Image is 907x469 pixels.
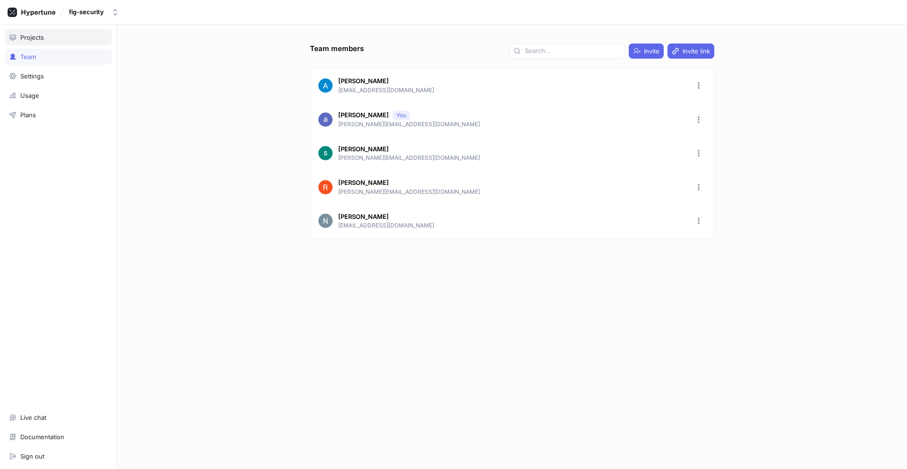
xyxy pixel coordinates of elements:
p: [PERSON_NAME] [338,145,389,154]
div: Settings [20,72,44,80]
a: Team [5,49,112,65]
a: Projects [5,29,112,45]
div: Live chat [20,414,46,421]
p: [PERSON_NAME] [338,178,389,188]
div: Usage [20,92,39,99]
a: Settings [5,68,112,84]
p: [PERSON_NAME][EMAIL_ADDRESS][DOMAIN_NAME] [338,188,686,196]
img: User [318,113,333,127]
div: fig-security [69,8,104,16]
a: Usage [5,87,112,104]
p: Team members [310,43,364,54]
a: Documentation [5,429,112,445]
p: [PERSON_NAME][EMAIL_ADDRESS][DOMAIN_NAME] [338,120,686,129]
div: Projects [20,34,44,41]
p: [PERSON_NAME] [338,212,389,222]
img: User [318,214,333,228]
img: User [318,180,333,194]
button: Invite [629,43,664,59]
span: Invite [644,48,659,54]
button: Invite link [667,43,714,59]
p: [PERSON_NAME] [338,111,389,120]
div: Sign out [20,452,44,460]
div: Documentation [20,433,64,441]
input: Search... [525,46,621,56]
img: User [318,146,333,160]
img: User [318,78,333,93]
p: [EMAIL_ADDRESS][DOMAIN_NAME] [338,86,686,95]
div: You [396,111,406,120]
p: [PERSON_NAME][EMAIL_ADDRESS][DOMAIN_NAME] [338,154,686,162]
span: Invite link [683,48,710,54]
div: Plans [20,111,36,119]
button: fig-security [65,4,123,20]
p: [EMAIL_ADDRESS][DOMAIN_NAME] [338,221,686,230]
a: Plans [5,107,112,123]
p: [PERSON_NAME] [338,77,389,86]
div: Team [20,53,36,61]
